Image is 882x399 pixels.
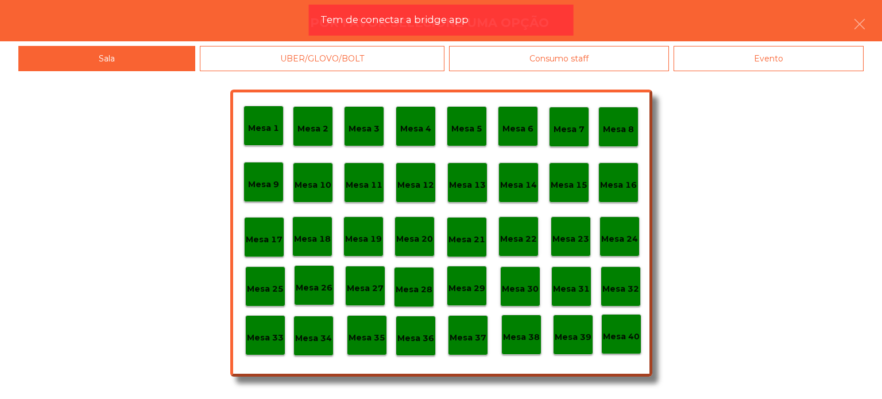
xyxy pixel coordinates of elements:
[296,281,332,295] p: Mesa 26
[502,282,539,296] p: Mesa 30
[502,122,533,135] p: Mesa 6
[555,331,591,344] p: Mesa 39
[346,179,382,192] p: Mesa 11
[500,179,537,192] p: Mesa 14
[247,331,284,344] p: Mesa 33
[553,282,590,296] p: Mesa 31
[295,332,332,345] p: Mesa 34
[603,330,640,343] p: Mesa 40
[602,282,639,296] p: Mesa 32
[246,233,283,246] p: Mesa 17
[248,122,279,135] p: Mesa 1
[396,283,432,296] p: Mesa 28
[247,282,284,296] p: Mesa 25
[449,46,669,72] div: Consumo staff
[449,179,486,192] p: Mesa 13
[18,46,195,72] div: Sala
[603,123,634,136] p: Mesa 8
[349,331,385,344] p: Mesa 35
[674,46,864,72] div: Evento
[551,179,587,192] p: Mesa 15
[500,233,537,246] p: Mesa 22
[448,233,485,246] p: Mesa 21
[320,13,469,27] span: Tem de conectar a bridge app
[349,122,380,135] p: Mesa 3
[397,179,434,192] p: Mesa 12
[503,331,540,344] p: Mesa 38
[448,282,485,295] p: Mesa 29
[297,122,328,135] p: Mesa 2
[552,233,589,246] p: Mesa 23
[397,332,434,345] p: Mesa 36
[450,331,486,344] p: Mesa 37
[600,179,637,192] p: Mesa 16
[294,233,331,246] p: Mesa 18
[345,233,382,246] p: Mesa 19
[400,122,431,135] p: Mesa 4
[451,122,482,135] p: Mesa 5
[554,123,585,136] p: Mesa 7
[200,46,444,72] div: UBER/GLOVO/BOLT
[396,233,433,246] p: Mesa 20
[248,178,279,191] p: Mesa 9
[347,282,384,295] p: Mesa 27
[601,233,638,246] p: Mesa 24
[295,179,331,192] p: Mesa 10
